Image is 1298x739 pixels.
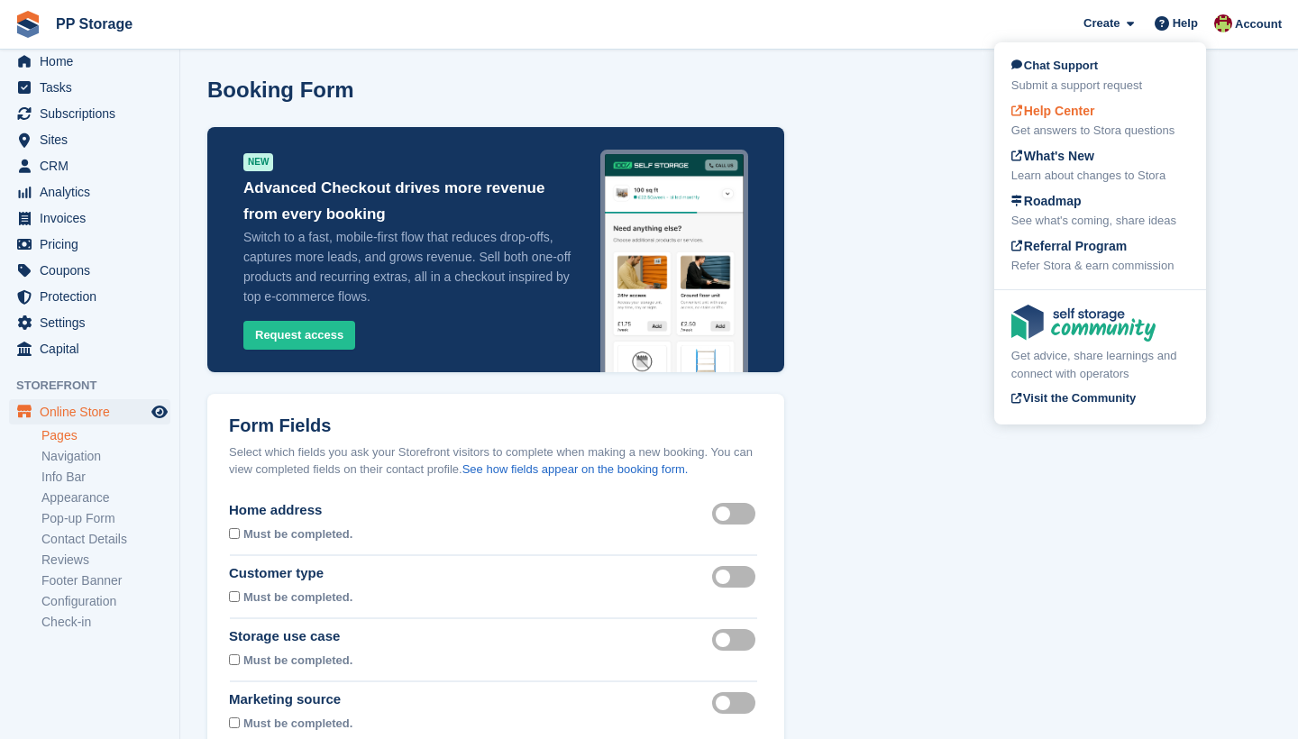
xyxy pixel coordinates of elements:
span: Roadmap [1011,194,1082,208]
span: Protection [40,284,148,309]
div: Customer type [229,563,356,584]
span: Tasks [40,75,148,100]
a: menu [9,310,170,335]
a: Preview store [149,401,170,423]
div: Must be completed. [243,650,352,670]
label: Home address visible [712,512,763,515]
span: Visit the Community [1011,391,1136,405]
a: menu [9,258,170,283]
div: Select which fields you ask your Storefront visitors to complete when making a new booking. You c... [229,443,763,479]
span: Account [1235,15,1282,33]
span: Pricing [40,232,148,257]
img: advanced_checkout-3a6f29b8f307e128f80f36cbef5223c0c28d0aeba6f80f7118ca5621cf25e01c.png [600,150,748,449]
label: Customer type visible [712,575,763,578]
button: Request access [243,321,355,351]
p: Switch to a fast, mobile-first flow that reduces drop-offs, captures more leads, and grows revenu... [243,227,573,306]
a: Contact Details [41,531,170,548]
a: Roadmap See what's coming, share ideas [1011,192,1189,230]
a: Get advice, share learnings and connect with operators Visit the Community [1011,305,1189,410]
a: PP Storage [49,9,140,39]
a: Pop-up Form [41,510,170,527]
span: Capital [40,336,148,361]
a: menu [9,232,170,257]
a: menu [9,284,170,309]
span: Coupons [40,258,148,283]
a: Pages [41,427,170,444]
h2: Form Fields [229,415,763,436]
div: NEW [243,153,273,171]
a: See how fields appear on the booking form. [462,462,689,476]
a: Help Center Get answers to Stora questions [1011,102,1189,140]
a: What's New Learn about changes to Stora [1011,147,1189,185]
p: Advanced Checkout drives more revenue from every booking [243,175,573,227]
div: Learn about changes to Stora [1011,167,1189,185]
span: Chat Support [1011,59,1098,72]
div: Refer Stora & earn commission [1011,257,1189,275]
h1: Booking Form [207,78,354,102]
a: menu [9,101,170,126]
a: menu [9,49,170,74]
div: See what's coming, share ideas [1011,212,1189,230]
div: Must be completed. [243,524,352,543]
span: What's New [1011,149,1094,163]
span: Storefront [16,377,179,395]
div: Get advice, share learnings and connect with operators [1011,347,1189,382]
a: Appearance [41,489,170,506]
div: Marketing source [229,689,356,710]
a: menu [9,205,170,231]
a: Navigation [41,448,170,465]
label: Marketing source visible [712,701,763,704]
span: CRM [40,153,148,178]
a: menu [9,127,170,152]
a: Configuration [41,593,170,610]
a: Check-in [41,614,170,631]
a: menu [9,399,170,424]
span: Settings [40,310,148,335]
span: Help Center [1011,104,1095,118]
a: menu [9,153,170,178]
a: menu [9,75,170,100]
a: Footer Banner [41,572,170,589]
a: Info Bar [41,469,170,486]
div: Home address [229,500,356,521]
a: menu [9,336,170,361]
span: Create [1083,14,1120,32]
span: Home [40,49,148,74]
a: Reviews [41,552,170,569]
span: Help [1173,14,1198,32]
a: Referral Program Refer Stora & earn commission [1011,237,1189,275]
div: Must be completed. [243,713,352,733]
div: Must be completed. [243,587,352,607]
span: Referral Program [1011,239,1127,253]
img: Max Allen [1214,14,1232,32]
div: Get answers to Stora questions [1011,122,1189,140]
div: Submit a support request [1011,77,1189,95]
label: Storage use case visible [712,638,763,641]
span: Analytics [40,179,148,205]
img: community-logo-e120dcb29bea30313fccf008a00513ea5fe9ad107b9d62852cae38739ed8438e.svg [1011,305,1156,342]
span: Online Store [40,399,148,424]
a: menu [9,179,170,205]
span: Sites [40,127,148,152]
span: Subscriptions [40,101,148,126]
div: Storage use case [229,626,356,647]
span: Invoices [40,205,148,231]
img: stora-icon-8386f47178a22dfd0bd8f6a31ec36ba5ce8667c1dd55bd0f319d3a0aa187defe.svg [14,11,41,38]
